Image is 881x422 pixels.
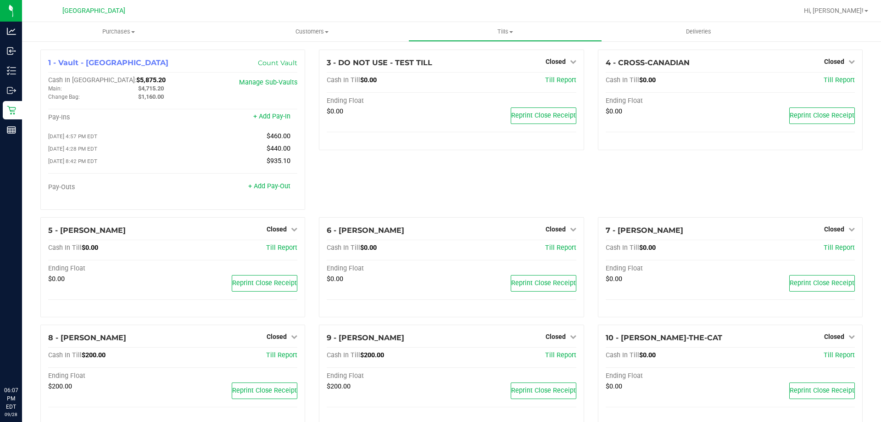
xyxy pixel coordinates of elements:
span: [DATE] 4:28 PM EDT [48,146,97,152]
span: $0.00 [360,244,377,252]
span: Closed [546,225,566,233]
span: Closed [546,58,566,65]
span: $200.00 [327,383,351,390]
span: Reprint Close Receipt [511,279,576,287]
div: Ending Float [48,264,173,273]
span: $0.00 [327,107,343,115]
a: Till Report [824,351,855,359]
a: Till Report [266,351,297,359]
div: Pay-Outs [48,183,173,191]
span: Reprint Close Receipt [511,387,576,394]
span: 9 - [PERSON_NAME] [327,333,404,342]
inline-svg: Inventory [7,66,16,75]
a: Deliveries [602,22,795,41]
a: Till Report [545,351,576,359]
button: Reprint Close Receipt [789,275,855,292]
span: Cash In Till [606,244,639,252]
span: Reprint Close Receipt [232,279,297,287]
span: $5,875.20 [136,76,166,84]
span: Reprint Close Receipt [511,112,576,119]
span: Deliveries [674,28,724,36]
span: $935.10 [267,157,290,165]
span: $1,160.00 [138,93,164,100]
span: $0.00 [82,244,98,252]
span: Till Report [824,244,855,252]
span: 1 - Vault - [GEOGRAPHIC_DATA] [48,58,168,67]
span: Closed [267,333,287,340]
a: + Add Pay-Out [248,182,290,190]
span: Cash In Till [327,351,360,359]
span: 10 - [PERSON_NAME]-THE-CAT [606,333,722,342]
span: 4 - CROSS-CANADIAN [606,58,690,67]
span: $460.00 [267,132,290,140]
a: Till Report [545,76,576,84]
span: $440.00 [267,145,290,152]
button: Reprint Close Receipt [789,383,855,399]
span: [GEOGRAPHIC_DATA] [62,7,125,15]
inline-svg: Retail [7,106,16,115]
span: Cash In Till [327,76,360,84]
span: 6 - [PERSON_NAME] [327,226,404,235]
a: Customers [215,22,408,41]
span: $200.00 [82,351,106,359]
span: $0.00 [327,275,343,283]
span: $200.00 [48,383,72,390]
a: Count Vault [258,59,297,67]
inline-svg: Reports [7,125,16,135]
inline-svg: Analytics [7,27,16,36]
span: $0.00 [639,244,656,252]
span: Closed [824,333,844,340]
button: Reprint Close Receipt [789,107,855,124]
button: Reprint Close Receipt [511,383,576,399]
p: 06:07 PM EDT [4,386,18,411]
span: Cash In Till [327,244,360,252]
div: Ending Float [327,97,452,105]
span: Customers [216,28,408,36]
a: + Add Pay-In [253,113,290,120]
span: 8 - [PERSON_NAME] [48,333,126,342]
a: Till Report [824,76,855,84]
span: [DATE] 4:57 PM EDT [48,133,97,140]
span: Reprint Close Receipt [790,279,854,287]
button: Reprint Close Receipt [232,275,297,292]
span: $0.00 [48,275,65,283]
span: Closed [267,225,287,233]
span: 3 - DO NOT USE - TEST TILL [327,58,432,67]
span: Tills [409,28,601,36]
div: Pay-Ins [48,113,173,122]
span: Change Bag: [48,94,80,100]
span: Reprint Close Receipt [232,387,297,394]
span: Cash In Till [606,76,639,84]
span: [DATE] 8:42 PM EDT [48,158,97,164]
span: Closed [824,58,844,65]
span: $0.00 [606,107,622,115]
inline-svg: Inbound [7,46,16,56]
span: $4,715.20 [138,85,164,92]
a: Till Report [545,244,576,252]
div: Ending Float [606,372,730,380]
a: Purchases [22,22,215,41]
span: $0.00 [360,76,377,84]
a: Tills [408,22,602,41]
span: Cash In Till [48,351,82,359]
iframe: Resource center [9,349,37,376]
button: Reprint Close Receipt [232,383,297,399]
div: Ending Float [48,372,173,380]
span: Hi, [PERSON_NAME]! [804,7,864,14]
span: Cash In Till [48,244,82,252]
span: Cash In Till [606,351,639,359]
div: Ending Float [327,372,452,380]
inline-svg: Outbound [7,86,16,95]
span: Closed [824,225,844,233]
span: $0.00 [639,76,656,84]
div: Ending Float [606,264,730,273]
span: Purchases [22,28,215,36]
a: Till Report [266,244,297,252]
span: 5 - [PERSON_NAME] [48,226,126,235]
span: Closed [546,333,566,340]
